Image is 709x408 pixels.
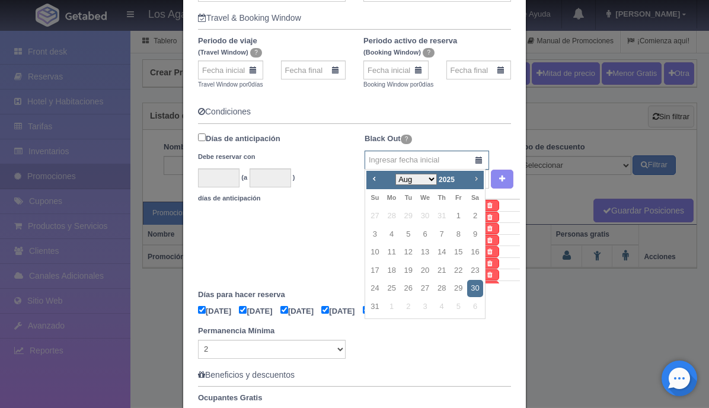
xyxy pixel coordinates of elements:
[239,306,247,314] input: [DATE]
[367,208,382,225] span: 27
[198,371,511,380] h5: Beneficios y descuentos
[367,262,382,279] a: 17
[401,298,416,315] span: 2
[434,226,449,243] a: 7
[451,298,466,315] span: 5
[451,244,466,261] a: 15
[198,304,237,317] label: [DATE]
[467,280,483,297] a: 30
[384,262,400,279] a: 18
[321,304,360,317] label: [DATE]
[471,174,481,183] span: Next
[363,49,421,56] small: (Booking Window)
[387,194,397,201] span: Monday
[354,36,520,58] label: Periodo activo de reserva
[367,226,382,243] a: 3
[198,306,206,314] input: [DATE]
[363,306,371,314] input: [DATE]
[417,244,433,261] a: 13
[367,280,382,297] a: 24
[401,226,416,243] a: 5
[417,280,433,297] a: 27
[248,81,252,88] span: 0
[423,48,435,58] span: ?
[189,393,520,404] label: Ocupantes Gratis
[365,130,412,148] label: Black Out
[438,194,446,201] span: Thursday
[401,244,416,261] a: 12
[198,195,261,202] small: días de anticipación
[367,298,382,315] a: 31
[241,174,247,181] small: (a
[198,14,511,23] h5: Travel & Booking Window
[401,262,416,279] a: 19
[189,289,520,301] label: Días para hacer reserva
[280,304,320,317] label: [DATE]
[446,60,512,79] input: Fecha final
[198,107,511,116] h5: Condiciones
[451,208,466,225] a: 1
[363,304,402,317] label: [DATE]
[189,36,354,58] label: Periodo de viaje
[198,60,263,79] input: Fecha inicial
[470,172,483,185] a: Next
[384,208,400,225] span: 28
[467,244,483,261] a: 16
[198,153,255,160] small: Debe reservar con
[384,226,400,243] a: 4
[434,298,449,315] span: 4
[368,172,381,185] a: Prev
[198,326,274,337] label: Permanencia Mínima
[417,298,433,315] span: 3
[467,298,483,315] span: 6
[434,208,449,225] span: 31
[417,262,433,279] a: 20
[321,306,329,314] input: [DATE]
[198,49,248,56] small: (Travel Window)
[451,262,466,279] a: 22
[455,194,462,201] span: Friday
[384,244,400,261] a: 11
[434,280,449,297] a: 28
[471,194,479,201] span: Saturday
[467,226,483,243] a: 9
[401,135,413,144] span: ?
[371,194,379,201] span: Sunday
[401,280,416,297] a: 26
[365,151,489,170] input: Ingresar fecha inicial
[363,81,433,88] small: Booking Window por días
[420,194,430,201] span: Wednesday
[250,48,262,58] span: ?
[198,81,263,88] small: Travel Window por días
[384,280,400,297] a: 25
[417,208,433,225] span: 30
[367,244,382,261] a: 10
[467,208,483,225] a: 2
[384,298,400,315] span: 1
[369,174,379,183] span: Prev
[451,226,466,243] a: 8
[280,306,288,314] input: [DATE]
[363,60,429,79] input: Fecha inicial
[417,226,433,243] a: 6
[198,130,280,165] label: Días de anticipación
[439,176,455,184] span: 2025
[293,174,295,181] small: )
[198,133,206,141] input: Días de anticipación Debe reservar con
[405,194,412,201] span: Tuesday
[451,280,466,297] a: 29
[467,262,483,279] a: 23
[434,262,449,279] a: 21
[419,81,422,88] span: 0
[434,244,449,261] a: 14
[281,60,346,79] input: Fecha final
[239,304,278,317] label: [DATE]
[401,208,416,225] span: 29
